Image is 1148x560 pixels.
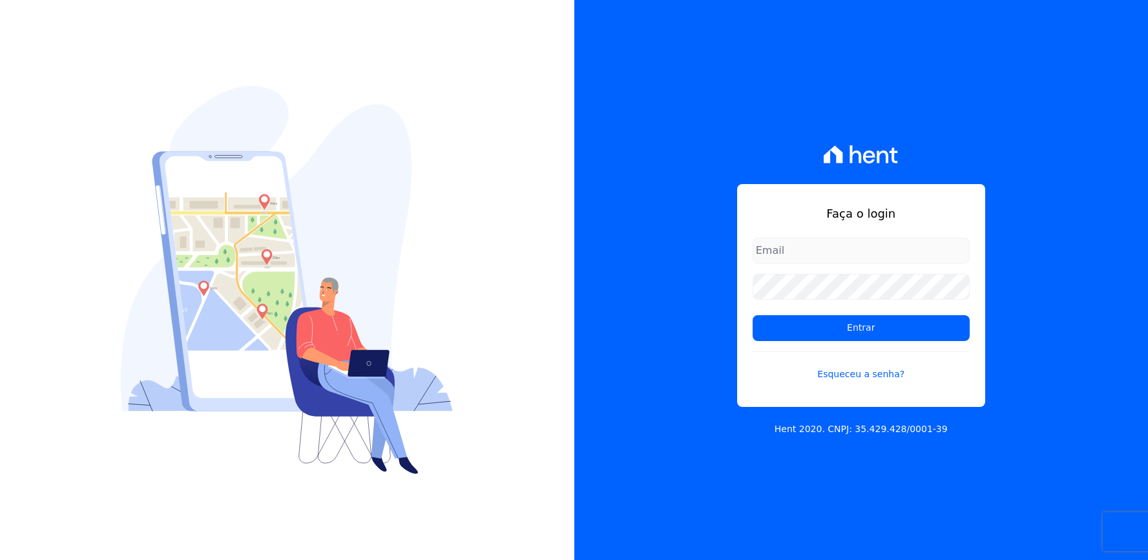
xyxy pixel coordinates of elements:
a: Esqueceu a senha? [753,351,970,381]
img: Login [121,86,453,474]
p: Hent 2020. CNPJ: 35.429.428/0001-39 [775,422,948,436]
h1: Faça o login [753,205,970,222]
input: Entrar [753,315,970,341]
input: Email [753,238,970,264]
